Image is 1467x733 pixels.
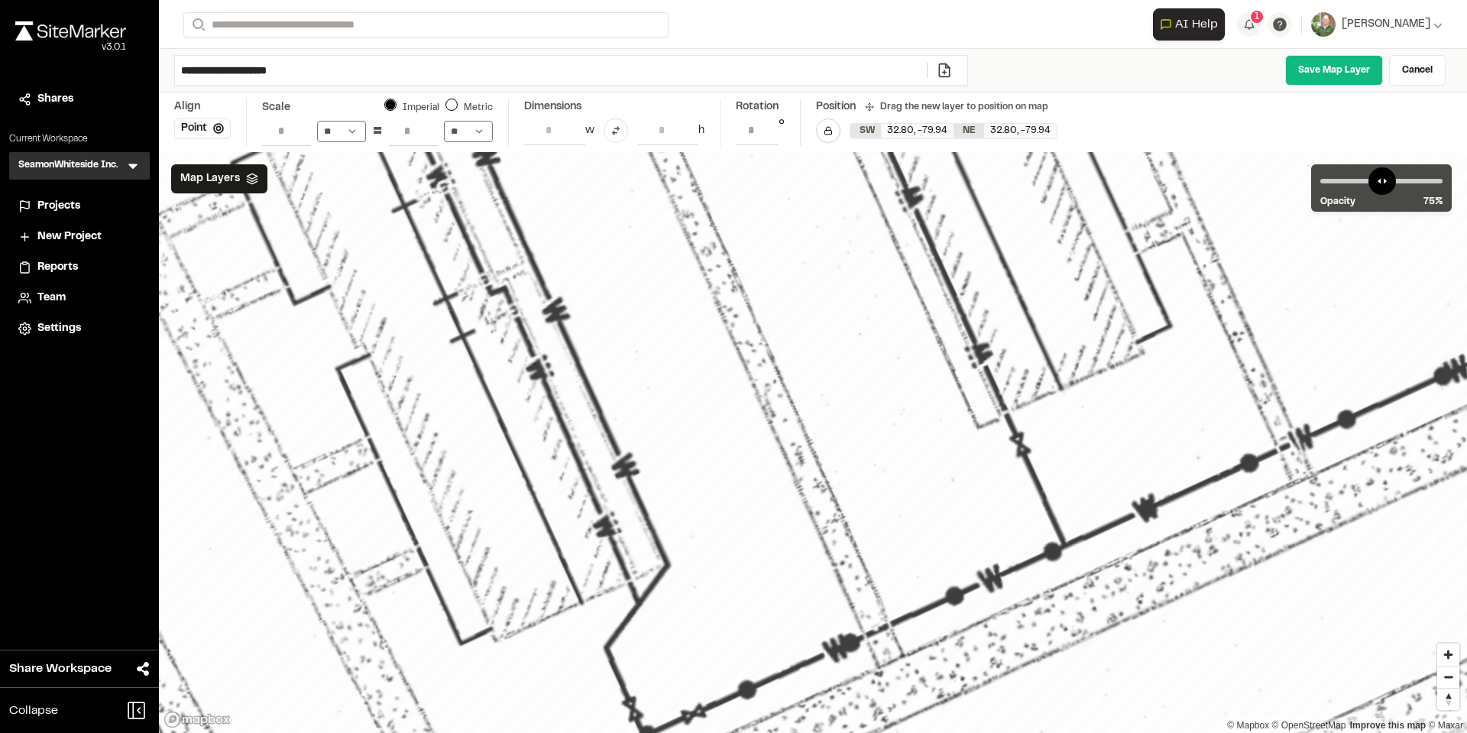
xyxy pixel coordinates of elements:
div: = [372,119,383,144]
div: SW 32.79924838037968, -79.94174705328258 | NE 32.8025340619604, -79.93627802837541 [850,124,1057,138]
a: Save Map Layer [1285,55,1383,86]
button: Zoom out [1437,666,1459,688]
label: Metric [464,104,493,112]
span: Settings [37,320,81,337]
div: Align [174,99,231,115]
span: Share Workspace [9,660,112,678]
button: Search [183,12,211,37]
p: Current Workspace [9,132,150,146]
div: Position [816,99,856,115]
button: Lock Map Layer Position [816,118,840,143]
a: Projects [18,198,141,215]
select: From unit [444,121,493,142]
div: Drag the new layer to position on map [865,100,1048,114]
a: Add/Change File [927,63,961,78]
div: ° [779,115,785,145]
h3: SeamonWhiteside Inc. [18,158,118,174]
a: Maxar [1428,720,1463,731]
a: Mapbox [1227,720,1269,731]
div: h [698,122,704,139]
a: Settings [18,320,141,337]
div: 32.80 , -79.94 [881,124,954,138]
div: Open AI Assistant [1153,8,1231,41]
button: Point [174,118,231,138]
button: Zoom in [1437,644,1459,666]
a: Cancel [1389,55,1446,86]
button: Open AI Assistant [1153,8,1225,41]
span: Zoom out [1437,667,1459,688]
div: Rotation [736,99,785,115]
span: Map Layers [180,170,240,187]
div: Scale [262,99,290,116]
span: New Project [37,229,102,245]
div: 32.80 , -79.94 [984,124,1057,138]
span: Collapse [9,702,58,720]
a: Mapbox logo [164,711,231,728]
div: NE [954,124,984,138]
div: Dimensions [524,99,704,115]
button: [PERSON_NAME] [1311,12,1443,37]
div: w [585,122,594,139]
a: New Project [18,229,141,245]
div: SW [850,124,881,138]
button: Reset bearing to north [1437,688,1459,710]
img: rebrand.png [15,21,126,41]
span: Team [37,290,66,306]
span: [PERSON_NAME] [1342,16,1430,33]
img: User [1311,12,1336,37]
label: Imperial [403,104,439,112]
span: Shares [37,91,73,108]
a: Shares [18,91,141,108]
a: Team [18,290,141,306]
a: Map feedback [1350,720,1426,731]
a: OpenStreetMap [1272,720,1346,731]
a: Reports [18,259,141,276]
span: 1 [1255,10,1259,24]
button: 1 [1237,12,1261,37]
span: Opacity [1320,195,1355,209]
select: To unit [317,121,366,142]
span: 75 % [1423,195,1443,209]
span: Reports [37,259,78,276]
div: Oh geez...please don't... [15,41,126,54]
span: AI Help [1175,15,1218,34]
span: Projects [37,198,80,215]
